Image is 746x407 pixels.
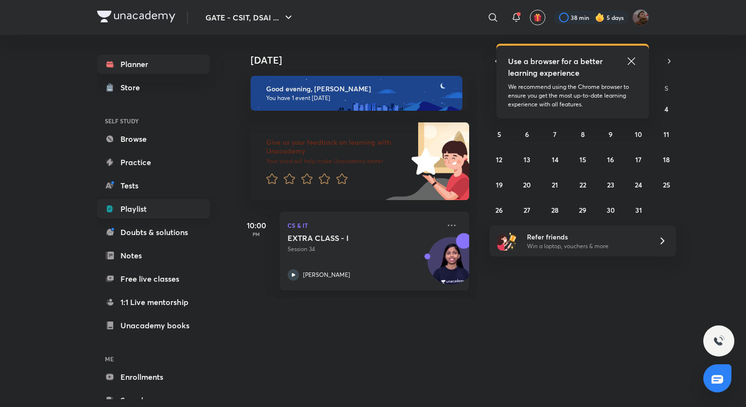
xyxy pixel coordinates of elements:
button: October 14, 2025 [547,152,563,167]
button: October 28, 2025 [547,202,563,218]
abbr: October 10, 2025 [635,130,642,139]
button: October 18, 2025 [659,152,674,167]
button: October 21, 2025 [547,177,563,192]
a: Company Logo [97,11,175,25]
a: 1:1 Live mentorship [97,292,210,312]
img: streak [595,13,605,22]
button: October 4, 2025 [659,101,674,117]
img: referral [497,231,517,251]
button: October 19, 2025 [492,177,507,192]
h4: [DATE] [251,54,479,66]
a: Practice [97,153,210,172]
button: avatar [530,10,545,25]
img: ttu [713,335,725,347]
abbr: October 13, 2025 [524,155,530,164]
a: Free live classes [97,269,210,288]
abbr: October 31, 2025 [635,205,642,215]
a: Browse [97,129,210,149]
abbr: October 15, 2025 [579,155,586,164]
button: October 15, 2025 [575,152,591,167]
a: Tests [97,176,210,195]
abbr: October 23, 2025 [607,180,614,189]
abbr: October 26, 2025 [495,205,503,215]
abbr: October 17, 2025 [635,155,642,164]
p: Session 34 [288,245,440,254]
abbr: October 18, 2025 [663,155,670,164]
p: We recommend using the Chrome browser to ensure you get the most up-to-date learning experience w... [508,83,637,109]
abbr: October 12, 2025 [496,155,502,164]
abbr: October 4, 2025 [664,104,668,114]
h6: Good evening, [PERSON_NAME] [266,85,454,93]
abbr: October 16, 2025 [607,155,614,164]
p: [PERSON_NAME] [303,271,350,279]
img: Suryansh Singh [632,9,649,26]
button: October 27, 2025 [519,202,535,218]
abbr: Saturday [664,84,668,93]
div: Store [120,82,146,93]
a: Playlist [97,199,210,219]
a: Unacademy books [97,316,210,335]
h6: SELF STUDY [97,113,210,129]
p: PM [237,231,276,237]
button: October 17, 2025 [631,152,646,167]
button: October 10, 2025 [631,126,646,142]
a: Planner [97,54,210,74]
button: October 25, 2025 [659,177,674,192]
abbr: October 9, 2025 [609,130,612,139]
abbr: October 11, 2025 [663,130,669,139]
abbr: October 21, 2025 [552,180,558,189]
h5: EXTRA CLASS - I [288,233,408,243]
button: October 30, 2025 [603,202,618,218]
button: GATE - CSIT, DSAI ... [200,8,300,27]
abbr: October 8, 2025 [581,130,585,139]
p: Your word will help make Unacademy better [266,157,408,165]
button: October 11, 2025 [659,126,674,142]
abbr: October 7, 2025 [553,130,557,139]
button: October 6, 2025 [519,126,535,142]
abbr: October 25, 2025 [663,180,670,189]
img: Avatar [428,242,475,289]
img: feedback_image [378,122,469,200]
a: Notes [97,246,210,265]
h6: Refer friends [527,232,646,242]
button: October 29, 2025 [575,202,591,218]
p: Win a laptop, vouchers & more [527,242,646,251]
abbr: October 14, 2025 [552,155,559,164]
button: October 24, 2025 [631,177,646,192]
button: October 26, 2025 [492,202,507,218]
button: October 23, 2025 [603,177,618,192]
abbr: October 30, 2025 [607,205,615,215]
button: October 7, 2025 [547,126,563,142]
abbr: October 27, 2025 [524,205,530,215]
h5: 10:00 [237,220,276,231]
h6: Give us your feedback on learning with Unacademy [266,138,408,155]
p: You have 1 event [DATE] [266,94,454,102]
button: October 31, 2025 [631,202,646,218]
button: October 5, 2025 [492,126,507,142]
abbr: October 6, 2025 [525,130,529,139]
abbr: October 19, 2025 [496,180,503,189]
img: avatar [533,13,542,22]
img: evening [251,76,462,111]
a: Enrollments [97,367,210,387]
a: Store [97,78,210,97]
abbr: October 20, 2025 [523,180,531,189]
button: October 9, 2025 [603,126,618,142]
a: Doubts & solutions [97,222,210,242]
button: October 12, 2025 [492,152,507,167]
abbr: October 22, 2025 [579,180,586,189]
abbr: October 24, 2025 [635,180,642,189]
button: October 8, 2025 [575,126,591,142]
button: October 20, 2025 [519,177,535,192]
abbr: October 5, 2025 [497,130,501,139]
button: October 16, 2025 [603,152,618,167]
button: October 22, 2025 [575,177,591,192]
button: October 13, 2025 [519,152,535,167]
img: Company Logo [97,11,175,22]
h6: ME [97,351,210,367]
p: CS & IT [288,220,440,231]
h5: Use a browser for a better learning experience [508,55,605,79]
abbr: October 29, 2025 [579,205,586,215]
abbr: October 28, 2025 [551,205,559,215]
